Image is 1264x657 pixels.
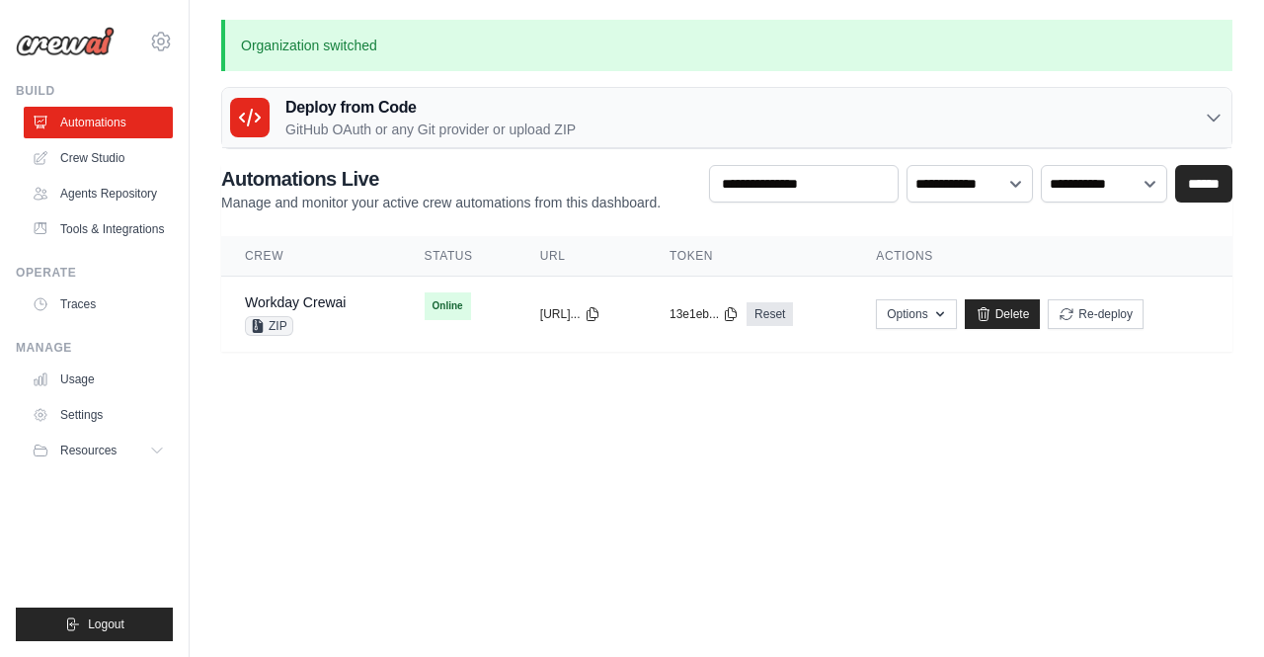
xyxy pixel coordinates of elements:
[24,142,173,174] a: Crew Studio
[24,213,173,245] a: Tools & Integrations
[16,27,115,56] img: Logo
[24,288,173,320] a: Traces
[221,165,661,193] h2: Automations Live
[876,299,956,329] button: Options
[16,265,173,281] div: Operate
[24,364,173,395] a: Usage
[670,306,739,322] button: 13e1eb...
[24,107,173,138] a: Automations
[965,299,1041,329] a: Delete
[24,399,173,431] a: Settings
[401,236,516,277] th: Status
[285,96,576,120] h3: Deploy from Code
[425,292,471,320] span: Online
[24,178,173,209] a: Agents Repository
[852,236,1232,277] th: Actions
[16,608,173,641] button: Logout
[747,302,793,326] a: Reset
[24,435,173,466] button: Resources
[16,340,173,356] div: Manage
[221,193,661,212] p: Manage and monitor your active crew automations from this dashboard.
[221,236,401,277] th: Crew
[16,83,173,99] div: Build
[1048,299,1144,329] button: Re-deploy
[285,120,576,139] p: GitHub OAuth or any Git provider or upload ZIP
[88,616,124,632] span: Logout
[245,294,346,310] a: Workday Crewai
[60,443,117,458] span: Resources
[221,20,1232,71] p: Organization switched
[516,236,646,277] th: URL
[646,236,852,277] th: Token
[245,316,293,336] span: ZIP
